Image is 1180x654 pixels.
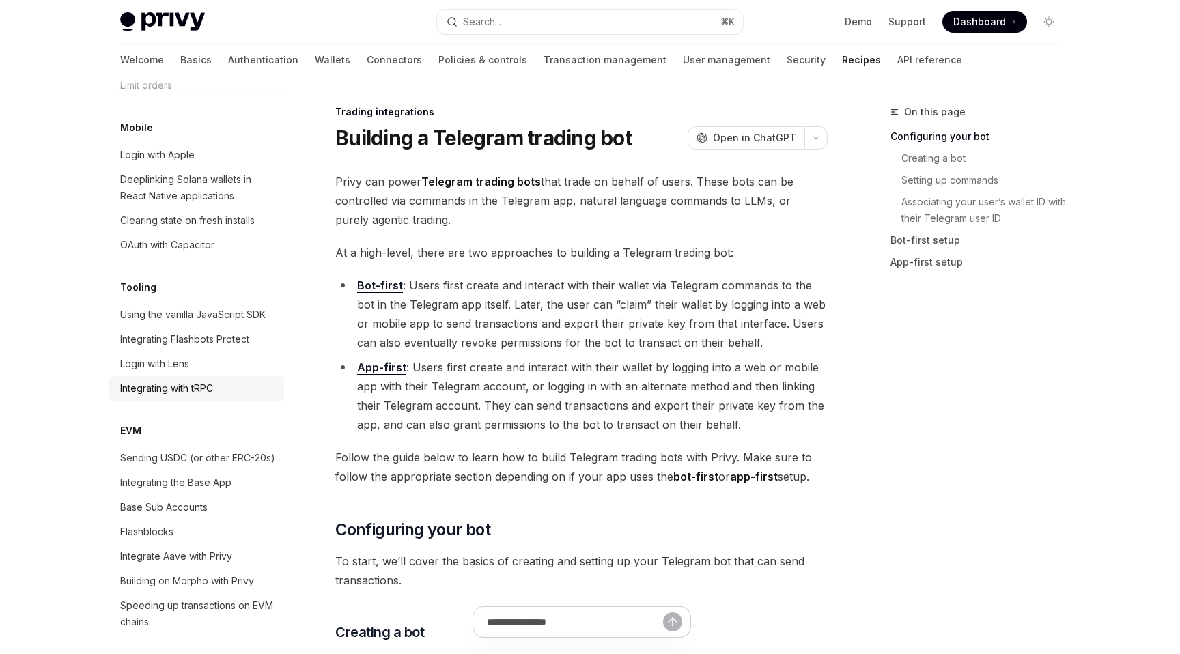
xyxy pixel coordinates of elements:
h5: Tooling [120,279,156,296]
button: Toggle dark mode [1038,11,1060,33]
button: Send message [663,612,682,631]
strong: Telegram trading bots [421,175,541,188]
button: Search...⌘K [437,10,743,34]
a: Integrating with tRPC [109,376,284,401]
a: Speeding up transactions on EVM chains [109,593,284,634]
strong: bot-first [673,470,718,483]
strong: App-first [357,360,406,374]
a: Welcome [120,44,164,76]
div: Sending USDC (or other ERC-20s) [120,450,275,466]
a: Connectors [367,44,422,76]
div: Deeplinking Solana wallets in React Native applications [120,171,276,204]
a: Policies & controls [438,44,527,76]
a: Authentication [228,44,298,76]
li: : Users first create and interact with their wallet by logging into a web or mobile app with thei... [335,358,828,434]
div: Flashblocks [120,524,173,540]
a: Wallets [315,44,350,76]
div: Login with Apple [120,147,195,163]
a: Dashboard [942,11,1027,33]
a: Configuring your bot [890,126,1071,147]
a: Creating a bot [901,147,1071,169]
a: Login with Lens [109,352,284,376]
div: Integrating the Base App [120,474,231,491]
a: Security [787,44,826,76]
div: Integrating Flashbots Protect [120,331,249,347]
strong: app-first [730,470,778,483]
span: Configuring your bot [335,519,490,541]
img: light logo [120,12,205,31]
div: Search... [463,14,501,30]
a: Recipes [842,44,881,76]
div: Speeding up transactions on EVM chains [120,597,276,630]
a: Using the vanilla JavaScript SDK [109,302,284,327]
a: Integrate Aave with Privy [109,544,284,569]
a: Transaction management [544,44,666,76]
div: Clearing state on fresh installs [120,212,255,229]
span: Follow the guide below to learn how to build Telegram trading bots with Privy. Make sure to follo... [335,448,828,486]
a: Bot-first [357,279,403,293]
a: Building on Morpho with Privy [109,569,284,593]
a: Integrating the Base App [109,470,284,495]
span: At a high-level, there are two approaches to building a Telegram trading bot: [335,243,828,262]
a: Associating your user’s wallet ID with their Telegram user ID [901,191,1071,229]
span: On this page [904,104,966,120]
div: Base Sub Accounts [120,499,208,515]
a: Sending USDC (or other ERC-20s) [109,446,284,470]
a: API reference [897,44,962,76]
span: Open in ChatGPT [713,131,796,145]
a: Support [888,15,926,29]
a: Base Sub Accounts [109,495,284,520]
h5: EVM [120,423,141,439]
button: Open in ChatGPT [688,126,804,150]
a: Login with Apple [109,143,284,167]
li: : Users first create and interact with their wallet via Telegram commands to the bot in the Teleg... [335,276,828,352]
a: App-first [357,360,406,375]
div: Integrate Aave with Privy [120,548,232,565]
a: Demo [845,15,872,29]
strong: Bot-first [357,279,403,292]
a: Flashblocks [109,520,284,544]
div: Building on Morpho with Privy [120,573,254,589]
div: OAuth with Capacitor [120,237,214,253]
span: ⌘ K [720,16,735,27]
a: OAuth with Capacitor [109,233,284,257]
h5: Mobile [120,119,153,136]
span: Dashboard [953,15,1006,29]
div: Using the vanilla JavaScript SDK [120,307,266,323]
a: User management [683,44,770,76]
a: Clearing state on fresh installs [109,208,284,233]
span: To start, we’ll cover the basics of creating and setting up your Telegram bot that can send trans... [335,552,828,590]
div: Integrating with tRPC [120,380,213,397]
div: Trading integrations [335,105,828,119]
a: Integrating Flashbots Protect [109,327,284,352]
a: Deeplinking Solana wallets in React Native applications [109,167,284,208]
div: Login with Lens [120,356,189,372]
h1: Building a Telegram trading bot [335,126,632,150]
span: Privy can power that trade on behalf of users. These bots can be controlled via commands in the T... [335,172,828,229]
a: Bot-first setup [890,229,1071,251]
a: App-first setup [890,251,1071,273]
a: Setting up commands [901,169,1071,191]
a: Basics [180,44,212,76]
